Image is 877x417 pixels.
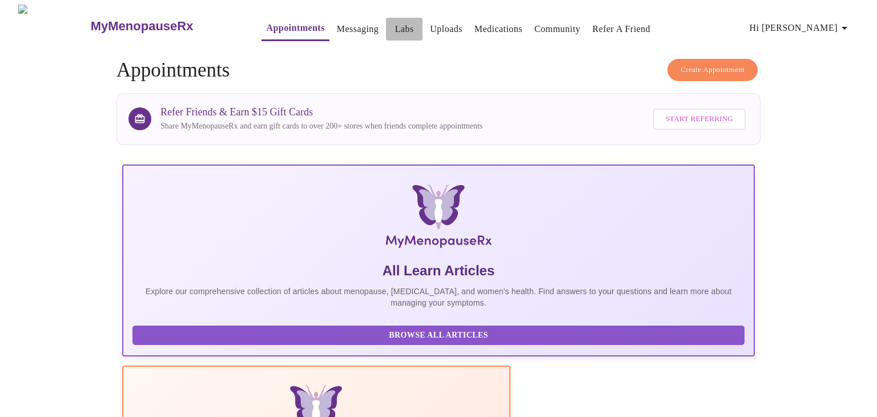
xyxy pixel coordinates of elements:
[474,21,522,37] a: Medications
[681,63,745,77] span: Create Appointment
[132,262,745,280] h5: All Learn Articles
[132,330,747,339] a: Browse All Articles
[666,113,733,126] span: Start Referring
[750,20,851,36] span: Hi [PERSON_NAME]
[262,17,329,41] button: Appointments
[530,18,585,41] button: Community
[91,19,194,34] h3: MyMenopauseRx
[425,18,467,41] button: Uploads
[89,6,239,46] a: MyMenopauseRx
[395,21,414,37] a: Labs
[386,18,423,41] button: Labs
[337,21,379,37] a: Messaging
[132,286,745,308] p: Explore our comprehensive collection of articles about menopause, [MEDICAL_DATA], and women's hea...
[470,18,527,41] button: Medications
[667,59,758,81] button: Create Appointment
[332,18,383,41] button: Messaging
[534,21,581,37] a: Community
[653,109,746,130] button: Start Referring
[593,21,651,37] a: Refer a Friend
[588,18,655,41] button: Refer a Friend
[266,20,324,36] a: Appointments
[160,121,482,132] p: Share MyMenopauseRx and earn gift cards to over 200+ stores when friends complete appointments
[144,328,733,343] span: Browse All Articles
[745,17,856,39] button: Hi [PERSON_NAME]
[132,326,745,346] button: Browse All Articles
[430,21,462,37] a: Uploads
[227,184,649,252] img: MyMenopauseRx Logo
[116,59,761,82] h4: Appointments
[18,5,89,47] img: MyMenopauseRx Logo
[160,106,482,118] h3: Refer Friends & Earn $15 Gift Cards
[650,103,749,135] a: Start Referring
